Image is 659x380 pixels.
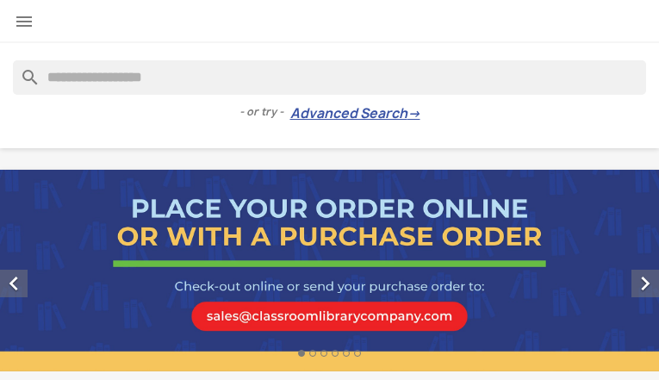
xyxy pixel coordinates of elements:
[631,270,659,297] i: 
[13,60,34,81] i: search
[13,60,646,95] input: Search
[239,103,290,121] span: - or try -
[407,105,420,122] span: →
[14,11,34,32] i: 
[290,105,420,122] a: Advanced Search→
